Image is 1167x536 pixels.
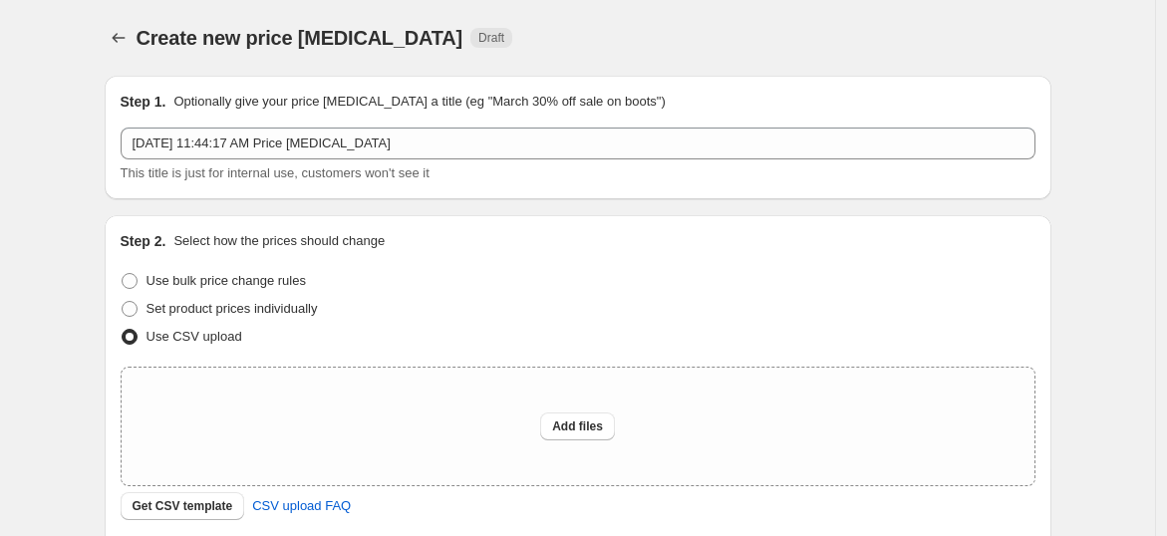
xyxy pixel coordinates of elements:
[137,27,463,49] span: Create new price [MEDICAL_DATA]
[552,418,603,434] span: Add files
[121,128,1035,159] input: 30% off holiday sale
[105,24,133,52] button: Price change jobs
[146,273,306,288] span: Use bulk price change rules
[146,301,318,316] span: Set product prices individually
[540,412,615,440] button: Add files
[121,92,166,112] h2: Step 1.
[146,329,242,344] span: Use CSV upload
[478,30,504,46] span: Draft
[121,231,166,251] h2: Step 2.
[121,165,430,180] span: This title is just for internal use, customers won't see it
[133,498,233,514] span: Get CSV template
[173,92,665,112] p: Optionally give your price [MEDICAL_DATA] a title (eg "March 30% off sale on boots")
[240,490,363,522] a: CSV upload FAQ
[173,231,385,251] p: Select how the prices should change
[252,496,351,516] span: CSV upload FAQ
[121,492,245,520] button: Get CSV template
